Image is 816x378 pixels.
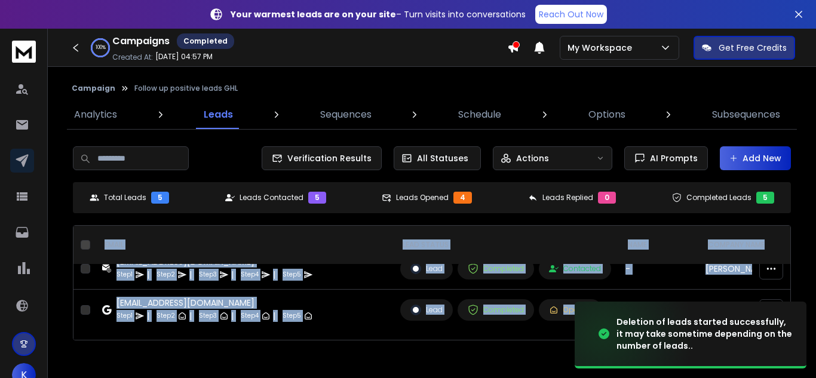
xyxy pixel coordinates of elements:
p: Step 3 [199,269,217,281]
div: Completed [468,263,524,274]
td: - [618,290,698,331]
a: Schedule [451,100,508,129]
div: 0 [598,192,616,204]
button: Get Free Credits [694,36,795,60]
div: Completed [177,33,234,49]
button: Add New [720,146,791,170]
div: Opened [549,305,592,315]
a: Leads [197,100,240,129]
p: | [189,310,192,322]
p: Step 3 [199,310,217,322]
h1: Campaigns [112,34,170,48]
td: [PERSON_NAME] Design [698,248,803,290]
p: Leads Opened [396,193,449,202]
p: Analytics [74,107,117,122]
a: Subsequences [705,100,787,129]
th: EMAIL [95,226,393,265]
a: Options [581,100,633,129]
p: | [231,269,234,281]
div: [EMAIL_ADDRESS][DOMAIN_NAME] [116,297,313,309]
div: 4 [453,192,472,204]
div: Contacted [549,264,601,273]
p: Completed Leads [686,193,751,202]
button: AI Prompts [624,146,708,170]
p: | [147,269,149,281]
p: Total Leads [104,193,146,202]
div: Lead [410,263,443,274]
p: Leads Replied [542,193,593,202]
p: Get Free Credits [719,42,787,54]
button: Campaign [72,84,115,93]
p: | [273,269,275,281]
p: Actions [516,152,549,164]
img: logo [12,41,36,63]
div: 5 [308,192,326,204]
p: | [273,310,275,322]
div: Deletion of leads started successfully, it may take sometime depending on the number of leads.. [616,316,792,352]
a: Sequences [313,100,379,129]
a: Reach Out Now [535,5,607,24]
div: 5 [756,192,774,204]
strong: Your warmest leads are on your site [231,8,396,20]
p: | [189,269,192,281]
p: [DATE] 04:57 PM [155,52,213,62]
p: Step 1 [116,310,133,322]
p: – Turn visits into conversations [231,8,526,20]
button: Verification Results [262,146,382,170]
p: My Workspace [567,42,637,54]
div: Completed [468,305,524,315]
th: Company Name [698,226,803,265]
div: 5 [151,192,169,204]
td: - [618,248,698,290]
p: Step 4 [241,310,259,322]
p: Schedule [458,107,501,122]
p: Leads [204,107,233,122]
p: Subsequences [712,107,780,122]
p: | [147,310,149,322]
p: Options [588,107,625,122]
a: Analytics [67,100,124,129]
p: Step 1 [116,269,133,281]
img: image [575,299,694,370]
p: 100 % [96,44,106,51]
p: | [231,310,234,322]
p: Created At: [112,53,153,62]
div: Lead [410,305,443,315]
span: Verification Results [283,152,372,164]
th: NAME [618,226,698,265]
p: Step 4 [241,269,259,281]
span: AI Prompts [645,152,698,164]
p: Follow up positive leads GHL [134,84,238,93]
p: Sequences [320,107,372,122]
th: LEAD STATUS [393,226,618,265]
p: Step 2 [157,310,175,322]
p: All Statuses [417,152,468,164]
p: Leads Contacted [240,193,303,202]
td: TallGrass Turf Solutions [698,290,803,331]
p: Step 2 [157,269,175,281]
p: Step 5 [283,310,301,322]
p: Step 5 [283,269,301,281]
p: Reach Out Now [539,8,603,20]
